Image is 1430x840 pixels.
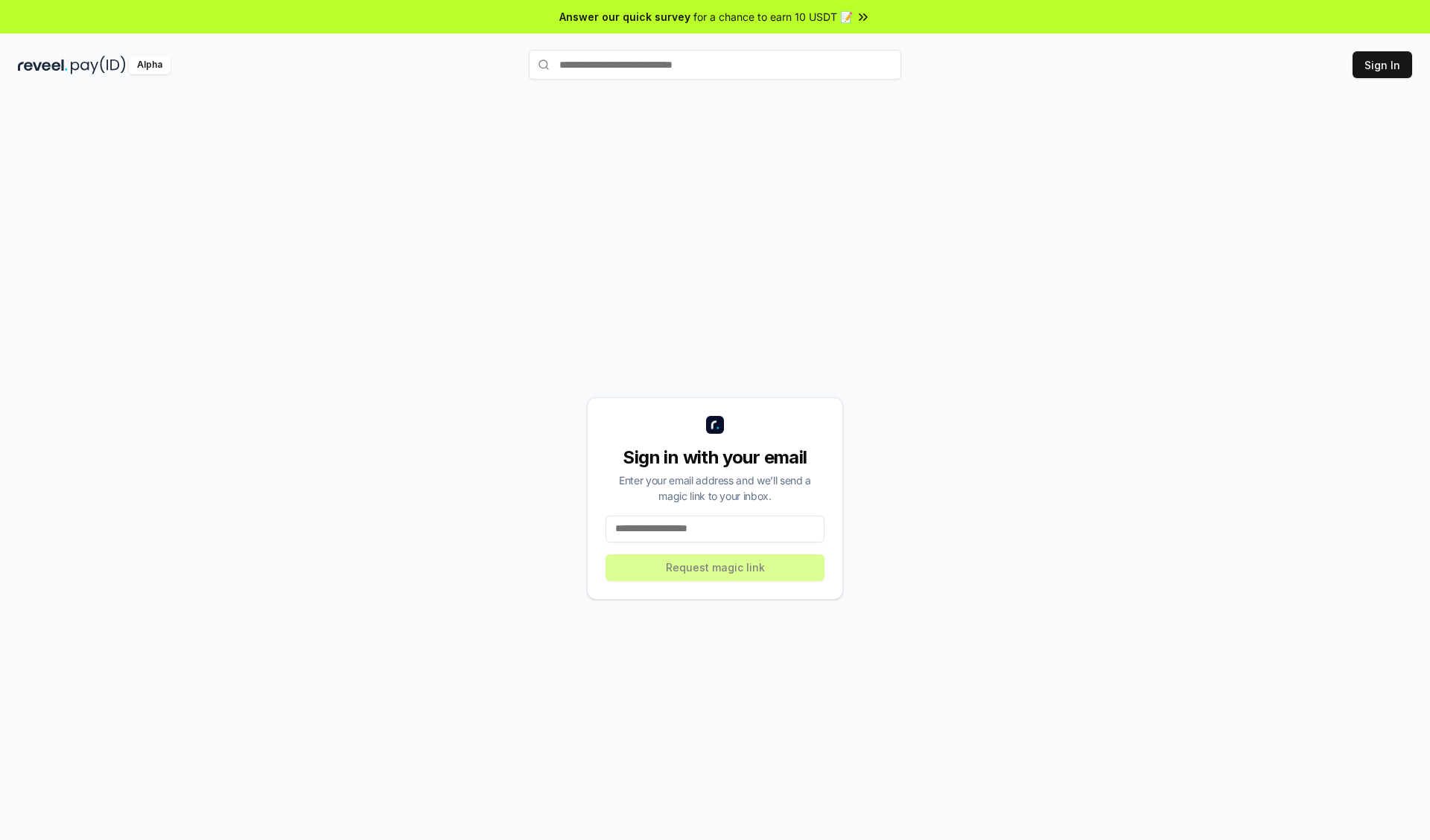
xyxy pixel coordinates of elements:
img: pay_id [71,56,126,74]
div: Sign in with your email [606,446,824,469]
img: reveel_dark [18,56,68,74]
span: Answer our quick survey [559,9,690,25]
button: Sign In [1353,51,1412,78]
div: Alpha [129,56,171,74]
div: Enter your email address and we’ll send a magic link to your inbox. [606,472,824,504]
img: logo_small [706,416,724,434]
span: for a chance to earn 10 USDT 📝 [693,9,853,25]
